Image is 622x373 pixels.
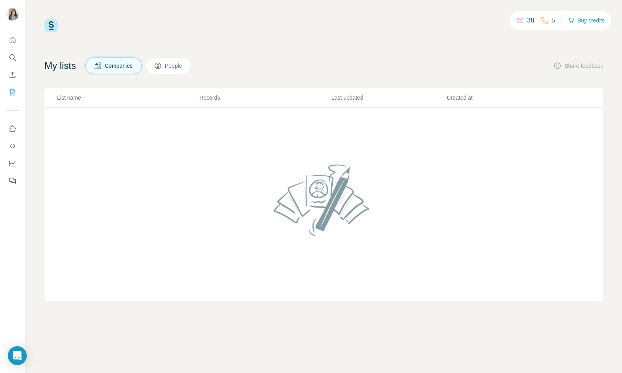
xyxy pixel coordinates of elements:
h4: My lists [44,59,76,72]
p: Created at [447,94,561,102]
span: People [165,62,183,70]
button: Feedback [6,174,19,188]
p: Records [200,94,331,102]
img: No lists found [270,158,378,242]
p: List name [57,94,199,102]
button: Use Surfe API [6,139,19,153]
img: Surfe Logo [44,19,58,32]
div: Open Intercom Messenger [8,346,27,365]
p: 38 [527,16,534,25]
p: Last updated [331,94,446,102]
button: Enrich CSV [6,68,19,82]
button: Share feedback [554,62,603,70]
button: Search [6,50,19,65]
button: Quick start [6,33,19,47]
button: Buy credits [568,15,605,26]
button: Dashboard [6,156,19,171]
span: Companies [105,62,133,70]
button: Use Surfe on LinkedIn [6,122,19,136]
button: My lists [6,85,19,99]
img: Avatar [6,8,19,20]
p: 5 [552,16,555,25]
